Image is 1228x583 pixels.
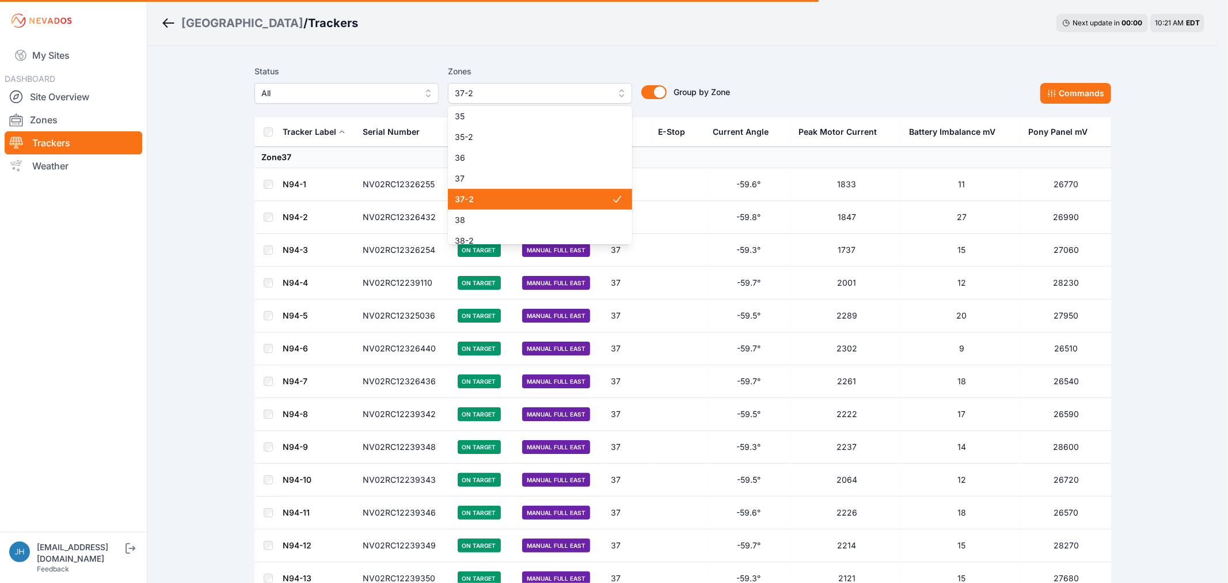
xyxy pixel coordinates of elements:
span: 35 [455,111,611,122]
span: 37-2 [455,194,611,205]
span: 37-2 [455,86,609,100]
span: 36 [455,152,611,164]
span: 38-2 [455,235,611,247]
div: 37-2 [448,106,632,244]
span: 38 [455,214,611,226]
span: 37 [455,173,611,184]
button: 37-2 [448,83,632,104]
span: 35-2 [455,131,611,143]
